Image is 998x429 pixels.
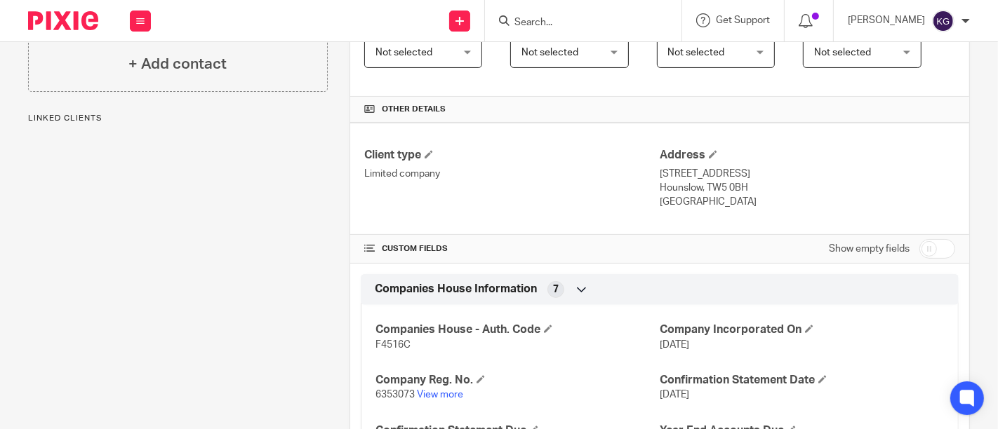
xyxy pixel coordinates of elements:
span: F4516C [375,340,411,350]
p: [STREET_ADDRESS] [660,167,955,181]
a: View more [417,390,463,400]
p: [GEOGRAPHIC_DATA] [660,195,955,209]
h4: Client type [364,148,660,163]
h4: Confirmation Statement Date [660,373,944,388]
span: Other details [382,104,446,115]
span: 7 [553,282,559,297]
input: Search [513,17,639,29]
h4: Address [660,148,955,163]
p: [PERSON_NAME] [848,13,925,27]
span: Get Support [716,15,770,25]
p: Linked clients [28,113,328,124]
label: Show empty fields [829,242,910,256]
span: Companies House Information [375,282,537,297]
p: Limited company [364,167,660,181]
img: Pixie [28,11,98,30]
span: Not selected [814,48,871,57]
p: Hounslow, TW5 0BH [660,181,955,195]
span: [DATE] [660,390,689,400]
h4: Companies House - Auth. Code [375,322,660,337]
h4: + Add contact [128,53,227,75]
span: Not selected [521,48,578,57]
span: [DATE] [660,340,689,350]
img: svg%3E [932,10,954,32]
span: Not selected [375,48,432,57]
span: 6353073 [375,390,415,400]
span: Not selected [668,48,725,57]
h4: Company Reg. No. [375,373,660,388]
h4: CUSTOM FIELDS [364,243,660,254]
h4: Company Incorporated On [660,322,944,337]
